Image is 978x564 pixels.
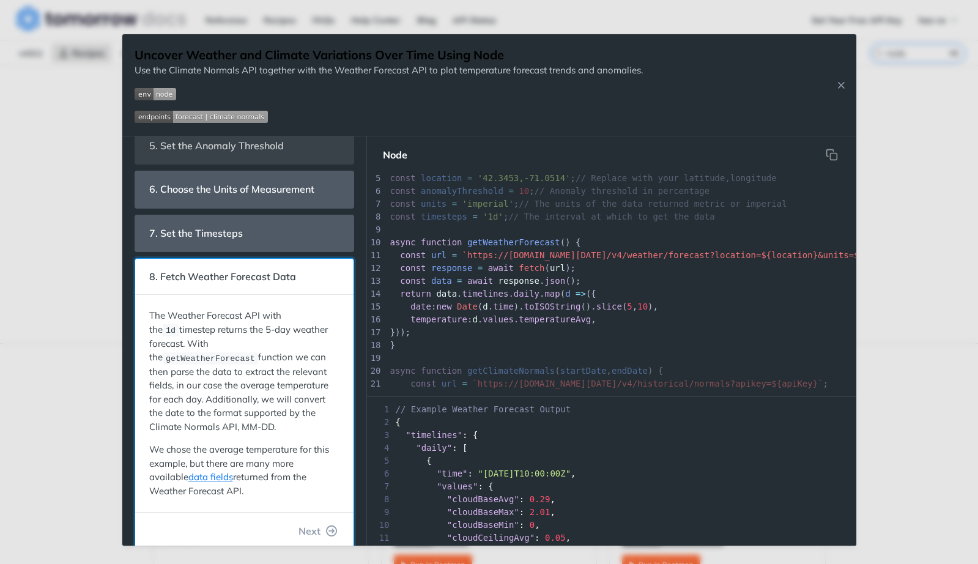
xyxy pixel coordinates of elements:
[820,143,844,167] button: Copy
[141,177,324,201] span: 6. Choose the Units of Measurement
[493,302,514,311] span: time
[782,379,813,388] span: apiKey
[367,544,856,557] div: : ,
[457,289,462,299] span: .
[544,276,565,286] span: json
[367,236,383,249] div: 10
[519,199,787,209] span: // The units of the data returned metric or imperial
[431,302,436,311] span: :
[400,289,431,299] span: return
[447,533,535,543] span: "cloudCeilingAvg"
[478,314,483,324] span: .
[483,314,514,324] span: values
[141,221,252,245] span: 7. Set the Timesteps
[565,276,580,286] span: ();
[367,467,856,480] div: : ,
[367,339,383,352] div: 18
[135,215,354,252] section: 7. Set the Timesteps
[390,212,416,221] span: const
[367,185,383,198] div: 6
[488,302,493,311] span: .
[544,289,560,299] span: map
[149,309,339,434] p: The Weather Forecast API with the timestep returns the 5-day weather forecast. With the function ...
[367,416,393,429] span: 2
[400,250,426,260] span: const
[436,302,451,311] span: new
[188,471,233,483] a: data fields
[437,481,478,491] span: "values"
[421,212,467,221] span: timesteps
[135,127,354,165] section: 5. Set the Anomaly Threshold
[396,404,571,414] span: // Example Weather Forecast Output
[141,265,305,289] span: 8. Fetch Weather Forecast Data
[436,289,457,299] span: data
[478,173,571,183] span: '42.3453,-71.0514'
[390,199,416,209] span: const
[367,493,393,506] span: 8
[421,366,462,376] span: function
[367,416,856,429] div: {
[447,546,535,555] span: "cloudCeilingMax"
[596,302,622,311] span: slice
[545,546,566,555] span: 0.26
[390,173,777,183] span: ;
[478,469,571,478] span: "[DATE]T10:00:00Z"
[431,276,452,286] span: data
[483,302,487,311] span: d
[410,314,467,324] span: temperature
[390,173,416,183] span: const
[367,365,383,377] div: 20
[367,377,383,390] div: 21
[367,313,383,326] div: 16
[452,250,457,260] span: =
[390,379,829,388] span: ;
[813,379,823,388] span: }`
[166,326,176,335] span: 1d
[367,326,383,339] div: 17
[545,533,566,543] span: 0.05
[813,250,864,260] span: }&units=${
[373,143,417,167] button: Node
[498,276,539,286] span: response
[560,366,607,376] span: startDate
[467,237,560,247] span: getWeatherForecast
[367,480,856,493] div: : {
[135,111,268,123] img: endpoint
[632,302,637,311] span: ,
[367,198,383,210] div: 7
[421,199,446,209] span: units
[390,237,416,247] span: async
[390,340,395,350] span: }
[431,250,446,260] span: url
[367,429,856,442] div: : {
[586,289,596,299] span: ({
[478,302,483,311] span: (
[472,314,477,324] span: d
[580,302,596,311] span: ().
[367,210,383,223] div: 8
[135,46,643,64] h1: Uncover Weather and Climate Variations Over Time Using Node
[472,379,782,388] span: `https://[DOMAIN_NAME][DATE]/v4/historical/normals?apikey=${
[367,455,393,467] span: 5
[367,506,856,519] div: : ,
[135,258,354,550] section: 8. Fetch Weather Forecast DataThe Weather Forecast API with the1dtimestep returns the 5-day weath...
[367,519,393,532] span: 10
[367,442,393,455] span: 4
[535,186,710,196] span: // Anomaly threshold in percentage
[367,519,856,532] div: : ,
[771,250,812,260] span: location
[462,199,514,209] span: 'imperial'
[591,314,596,324] span: ,
[367,506,393,519] span: 9
[488,263,514,273] span: await
[462,379,467,388] span: =
[437,469,468,478] span: "time"
[367,532,393,544] span: 11
[367,288,383,300] div: 14
[298,524,320,538] span: Next
[627,302,632,311] span: 5
[135,109,643,124] span: Expand image
[467,366,555,376] span: getClimateNormals
[519,263,544,273] span: fetch
[367,455,856,467] div: {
